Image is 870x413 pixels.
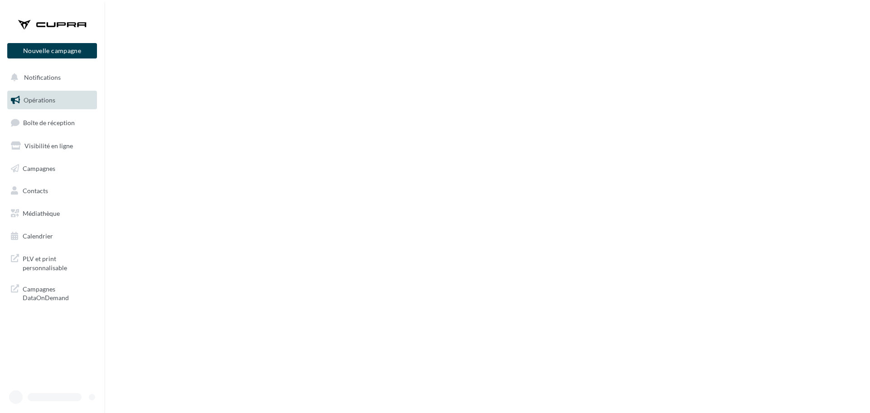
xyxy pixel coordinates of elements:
span: Campagnes DataOnDemand [23,283,93,302]
span: Notifications [24,73,61,81]
button: Nouvelle campagne [7,43,97,58]
button: Notifications [5,68,95,87]
a: Visibilité en ligne [5,136,99,155]
span: Opérations [24,96,55,104]
a: PLV et print personnalisable [5,249,99,276]
span: Visibilité en ligne [24,142,73,150]
a: Campagnes DataOnDemand [5,279,99,306]
a: Médiathèque [5,204,99,223]
span: Contacts [23,187,48,194]
a: Campagnes [5,159,99,178]
a: Boîte de réception [5,113,99,132]
span: Boîte de réception [23,119,75,126]
span: Campagnes [23,164,55,172]
span: PLV et print personnalisable [23,253,93,272]
a: Opérations [5,91,99,110]
span: Calendrier [23,232,53,240]
a: Contacts [5,181,99,200]
a: Calendrier [5,227,99,246]
span: Médiathèque [23,209,60,217]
